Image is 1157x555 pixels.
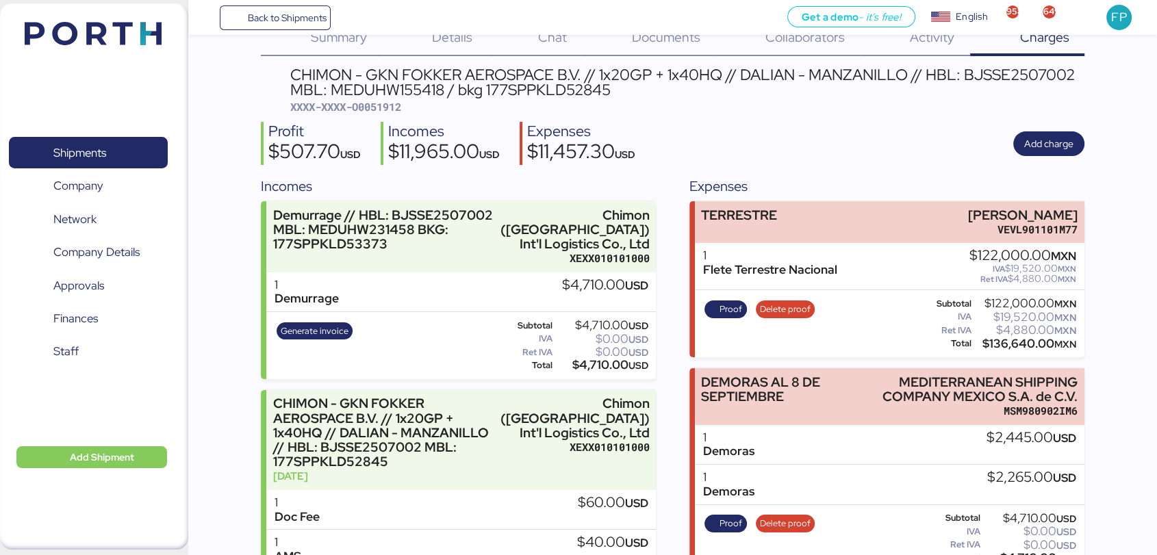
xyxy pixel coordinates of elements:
a: Company [9,170,168,202]
a: Back to Shipments [220,5,331,30]
div: Demurrage // HBL: BJSSE2507002 MBL: MEDUHW231458 BKG: 177SPPKLD53373 [273,208,494,251]
div: Subtotal [500,321,552,331]
a: Approvals [9,270,168,301]
div: Total [500,361,552,370]
button: Proof [704,515,747,532]
div: XEXX010101000 [500,440,650,454]
div: $0.00 [983,540,1076,550]
span: Generate invoice [281,324,348,339]
div: 1 [703,470,754,485]
span: Approvals [53,276,104,296]
span: Delete proof [760,302,811,317]
button: Add charge [1013,131,1084,156]
span: USD [1056,513,1076,525]
span: Back to Shipments [247,10,326,26]
span: USD [1056,539,1076,552]
div: $11,965.00 [388,142,500,165]
span: USD [628,359,648,372]
span: MXN [1054,311,1076,324]
span: Network [53,209,97,229]
span: USD [628,333,648,346]
span: USD [628,346,648,359]
span: Collaborators [765,28,845,46]
div: [PERSON_NAME] [968,208,1078,222]
span: Finances [53,309,98,328]
div: $136,640.00 [974,339,1076,349]
div: $2,265.00 [987,470,1076,485]
div: $4,710.00 [555,360,648,370]
div: IVA [928,312,971,322]
span: MXN [1054,338,1076,350]
span: MXN [1054,324,1076,337]
div: CHIMON - GKN FOKKER AEROSPACE B.V. // 1x20GP + 1x40HQ // DALIAN - MANZANILLO // HBL: BJSSE2507002... [290,67,1084,98]
button: Delete proof [756,515,815,532]
span: Details [432,28,472,46]
span: Delete proof [760,516,811,531]
div: Flete Terrestre Nacional [703,263,837,277]
a: Staff [9,336,168,367]
div: Total [928,339,971,348]
div: $19,520.00 [974,312,1076,322]
div: $11,457.30 [527,142,635,165]
div: $122,000.00 [974,298,1076,309]
div: Expenses [689,176,1084,196]
div: IVA [928,527,980,537]
span: USD [1053,430,1076,446]
div: $40.00 [576,535,648,550]
span: FP [1111,8,1126,26]
div: Profit [268,122,361,142]
span: XXXX-XXXX-O0051912 [290,100,400,114]
div: $4,880.00 [974,325,1076,335]
div: Subtotal [928,299,971,309]
div: 1 [275,278,339,292]
span: IVA [993,263,1005,274]
div: Chimon ([GEOGRAPHIC_DATA]) Int'l Logistics Co., Ltd [500,208,650,251]
div: Demoras [703,485,754,499]
span: Proof [720,302,742,317]
span: MXN [1051,248,1076,263]
span: MXN [1054,298,1076,310]
div: $507.70 [268,142,361,165]
div: $4,710.00 [555,320,648,331]
div: TERRESTRE [701,208,777,222]
div: DEMORAS AL 8 DE SEPTIEMBRE [701,375,845,404]
div: VEVL901101M77 [968,222,1078,237]
div: $0.00 [555,347,648,357]
div: 1 [703,248,837,263]
div: 1 [703,430,754,445]
span: Summary [311,28,367,46]
span: Company [53,176,103,196]
a: Company Details [9,237,168,268]
div: Ret IVA [928,326,971,335]
span: Ret IVA [980,274,1008,285]
span: Documents [632,28,700,46]
div: $4,710.00 [561,278,648,293]
span: MXN [1058,274,1076,285]
div: $19,520.00 [969,263,1076,274]
div: Doc Fee [275,510,320,524]
button: Add Shipment [16,446,167,468]
div: Incomes [388,122,500,142]
a: Shipments [9,137,168,168]
div: Subtotal [928,513,980,523]
div: $0.00 [555,334,648,344]
div: Demurrage [275,292,339,306]
div: Expenses [527,122,635,142]
div: Incomes [261,176,656,196]
div: Ret IVA [500,348,552,357]
div: XEXX010101000 [500,251,650,266]
button: Generate invoice [277,322,353,340]
span: USD [340,148,361,161]
span: USD [624,278,648,293]
a: Network [9,203,168,235]
span: Company Details [53,242,140,262]
span: USD [1056,526,1076,538]
div: IVA [500,334,552,344]
span: Charges [1019,28,1069,46]
div: Demoras [703,444,754,459]
button: Menu [196,6,220,29]
span: MXN [1058,263,1076,274]
div: Chimon ([GEOGRAPHIC_DATA]) Int'l Logistics Co., Ltd [500,396,650,439]
button: Delete proof [756,300,815,318]
div: $60.00 [577,495,648,511]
